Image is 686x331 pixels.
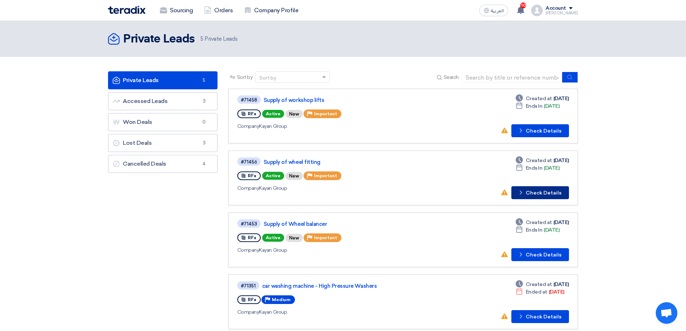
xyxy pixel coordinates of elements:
[479,5,508,16] button: العربية
[201,35,237,43] span: Private Leads
[237,123,259,129] span: Company
[314,111,337,116] span: Important
[108,155,218,173] a: Cancelled Deals4
[516,102,560,110] div: [DATE]
[198,3,238,18] a: Orders
[108,134,218,152] a: Lost Deals3
[108,113,218,131] a: Won Deals0
[241,222,257,226] div: #71453
[526,219,552,226] span: Created at
[462,72,562,83] input: Search by title or reference number
[108,6,145,14] img: Teradix logo
[264,159,444,165] a: Supply of wheel fitting
[259,74,276,82] div: Sort by
[200,139,209,147] span: 3
[108,71,218,89] a: Private Leads5
[237,247,259,253] span: Company
[123,32,195,46] h2: Private Leads
[520,3,526,8] span: 10
[262,172,284,180] span: Active
[511,310,569,323] button: Check Details
[526,226,543,234] span: Ends In
[516,95,569,102] div: [DATE]
[526,95,552,102] span: Created at
[264,97,444,103] a: Supply of workshop lifts
[248,235,256,240] span: RFx
[200,77,209,84] span: 5
[237,309,259,315] span: Company
[286,234,303,242] div: New
[237,308,444,316] div: Kayan Group
[237,73,253,81] span: Sort by
[526,281,552,288] span: Created at
[201,36,203,42] span: 5
[546,11,578,15] div: [PERSON_NAME]
[238,3,304,18] a: Company Profile
[237,184,445,192] div: Kayan Group
[237,185,259,191] span: Company
[516,288,564,296] div: [DATE]
[248,173,256,178] span: RFx
[444,73,459,81] span: Search
[516,281,569,288] div: [DATE]
[516,164,560,172] div: [DATE]
[526,164,543,172] span: Ends In
[546,5,566,12] div: Account
[248,297,256,302] span: RFx
[262,283,442,289] a: car washing machine - High Pressure Washers
[526,157,552,164] span: Created at
[154,3,198,18] a: Sourcing
[511,186,569,199] button: Check Details
[237,122,445,130] div: Kayan Group
[286,172,303,180] div: New
[200,118,209,126] span: 0
[526,102,543,110] span: Ends In
[248,111,256,116] span: RFx
[262,110,284,118] span: Active
[491,8,504,13] span: العربية
[531,5,543,16] img: profile_test.png
[200,160,209,167] span: 4
[526,288,547,296] span: Ended at
[516,219,569,226] div: [DATE]
[264,221,444,227] a: Supply of Wheel balancer
[237,246,445,254] div: Kayan Group
[241,283,256,288] div: #71351
[200,98,209,105] span: 3
[511,124,569,137] button: Check Details
[241,98,257,102] div: #71458
[314,235,337,240] span: Important
[241,160,257,164] div: #71456
[272,297,291,302] span: Medium
[314,173,337,178] span: Important
[516,157,569,164] div: [DATE]
[286,110,303,118] div: New
[262,234,284,242] span: Active
[108,92,218,110] a: Accessed Leads3
[516,226,560,234] div: [DATE]
[656,302,677,324] div: Open chat
[511,248,569,261] button: Check Details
